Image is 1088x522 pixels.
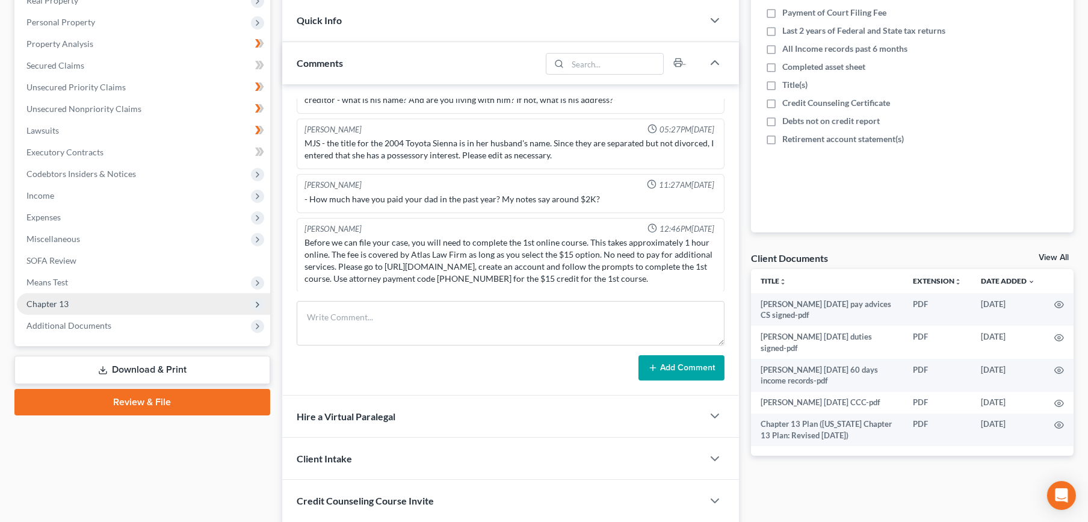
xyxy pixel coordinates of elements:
[782,115,880,127] span: Debts not on credit report
[1039,253,1069,262] a: View All
[14,356,270,384] a: Download & Print
[304,179,362,191] div: [PERSON_NAME]
[26,147,104,157] span: Executory Contracts
[17,120,270,141] a: Lawsuits
[17,98,270,120] a: Unsecured Nonpriority Claims
[1028,278,1035,285] i: expand_more
[26,82,126,92] span: Unsecured Priority Claims
[297,14,342,26] span: Quick Info
[971,414,1045,447] td: [DATE]
[26,39,93,49] span: Property Analysis
[659,179,714,191] span: 11:27AM[DATE]
[297,495,434,506] span: Credit Counseling Course Invite
[782,133,904,145] span: Retirement account statement(s)
[761,276,787,285] a: Titleunfold_more
[1047,481,1076,510] div: Open Intercom Messenger
[782,97,890,109] span: Credit Counseling Certificate
[660,124,714,135] span: 05:27PM[DATE]
[751,293,903,326] td: [PERSON_NAME] [DATE] pay advices CS signed-pdf
[903,293,971,326] td: PDF
[638,355,725,381] button: Add Comment
[782,79,808,91] span: Title(s)
[751,359,903,392] td: [PERSON_NAME] [DATE] 60 days income records-pdf
[26,60,84,70] span: Secured Claims
[304,237,717,285] div: Before we can file your case, you will need to complete the 1st online course. This takes approxi...
[567,54,663,74] input: Search...
[304,137,717,161] div: MJS - the title for the 2004 Toyota Sienna is in her husband's name. Since they are separated but...
[971,392,1045,414] td: [DATE]
[782,43,907,55] span: All Income records past 6 months
[26,320,111,331] span: Additional Documents
[954,278,962,285] i: unfold_more
[26,17,95,27] span: Personal Property
[971,326,1045,359] td: [DATE]
[26,169,136,179] span: Codebtors Insiders & Notices
[26,104,141,114] span: Unsecured Nonpriority Claims
[26,190,54,200] span: Income
[26,277,68,287] span: Means Test
[304,193,717,205] div: - How much have you paid your dad in the past year? My notes say around $2K?
[297,57,343,69] span: Comments
[14,389,270,415] a: Review & File
[17,250,270,272] a: SOFA Review
[751,252,828,264] div: Client Documents
[17,55,270,76] a: Secured Claims
[297,411,395,422] span: Hire a Virtual Paralegal
[751,392,903,414] td: [PERSON_NAME] [DATE] CCC-pdf
[26,255,76,266] span: SOFA Review
[17,141,270,163] a: Executory Contracts
[751,414,903,447] td: Chapter 13 Plan ([US_STATE] Chapter 13 Plan: Revised [DATE])
[971,293,1045,326] td: [DATE]
[782,7,886,19] span: Payment of Court Filing Fee
[660,223,714,235] span: 12:46PM[DATE]
[17,33,270,55] a: Property Analysis
[26,212,61,222] span: Expenses
[782,25,945,37] span: Last 2 years of Federal and State tax returns
[981,276,1035,285] a: Date Added expand_more
[782,61,865,73] span: Completed asset sheet
[304,124,362,135] div: [PERSON_NAME]
[903,359,971,392] td: PDF
[903,326,971,359] td: PDF
[913,276,962,285] a: Extensionunfold_more
[26,125,59,135] span: Lawsuits
[26,299,69,309] span: Chapter 13
[17,76,270,98] a: Unsecured Priority Claims
[971,359,1045,392] td: [DATE]
[903,392,971,414] td: PDF
[903,414,971,447] td: PDF
[779,278,787,285] i: unfold_more
[26,234,80,244] span: Miscellaneous
[297,453,352,464] span: Client Intake
[751,326,903,359] td: [PERSON_NAME] [DATE] duties signed-pdf
[304,223,362,235] div: [PERSON_NAME]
